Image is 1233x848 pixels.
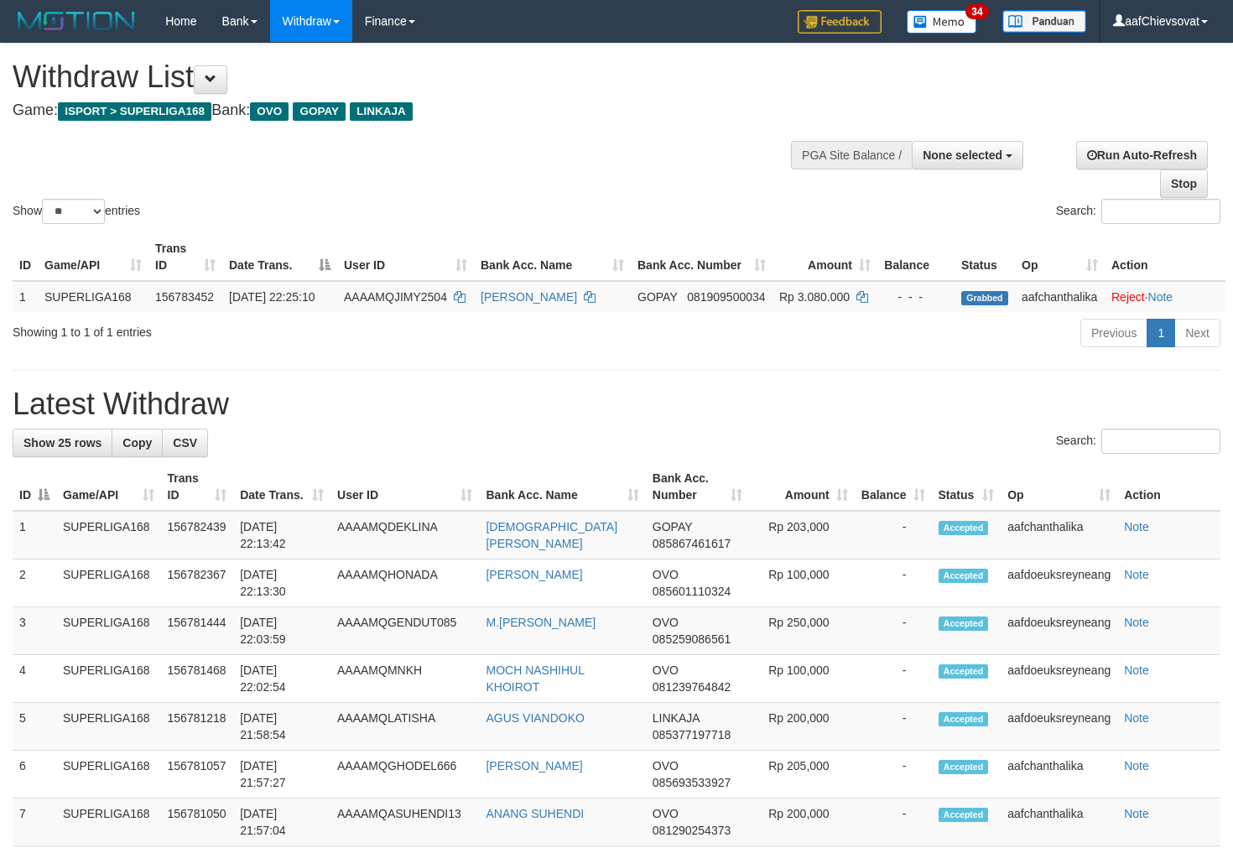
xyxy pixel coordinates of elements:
[161,607,234,655] td: 156781444
[1101,429,1220,454] input: Search:
[161,655,234,703] td: 156781468
[855,511,932,559] td: -
[653,807,679,820] span: OVO
[1080,319,1147,347] a: Previous
[13,199,140,224] label: Show entries
[1015,233,1105,281] th: Op: activate to sort column ascending
[653,537,731,550] span: Copy 085867461617 to clipboard
[13,233,38,281] th: ID
[330,511,479,559] td: AAAAMQDEKLINA
[749,559,855,607] td: Rp 100,000
[653,585,731,598] span: Copy 085601110324 to clipboard
[337,233,474,281] th: User ID: activate to sort column ascending
[481,290,577,304] a: [PERSON_NAME]
[233,559,330,607] td: [DATE] 22:13:30
[1001,751,1117,799] td: aafchanthalika
[653,632,731,646] span: Copy 085259086561 to clipboard
[13,429,112,457] a: Show 25 rows
[148,233,222,281] th: Trans ID: activate to sort column ascending
[961,291,1008,305] span: Grabbed
[779,290,850,304] span: Rp 3.080.000
[161,703,234,751] td: 156781218
[646,463,749,511] th: Bank Acc. Number: activate to sort column ascending
[233,799,330,846] td: [DATE] 21:57:04
[293,102,346,121] span: GOPAY
[798,10,882,34] img: Feedback.jpg
[749,703,855,751] td: Rp 200,000
[1124,807,1149,820] a: Note
[1124,520,1149,533] a: Note
[1124,568,1149,581] a: Note
[653,680,731,694] span: Copy 081239764842 to clipboard
[855,559,932,607] td: -
[486,759,582,773] a: [PERSON_NAME]
[932,463,1001,511] th: Status: activate to sort column ascending
[965,4,988,19] span: 34
[749,463,855,511] th: Amount: activate to sort column ascending
[1001,559,1117,607] td: aafdoeuksreyneang
[855,607,932,655] td: -
[161,751,234,799] td: 156781057
[637,290,677,304] span: GOPAY
[161,463,234,511] th: Trans ID: activate to sort column ascending
[939,808,989,822] span: Accepted
[233,511,330,559] td: [DATE] 22:13:42
[56,559,161,607] td: SUPERLIGA168
[350,102,413,121] span: LINKAJA
[877,233,955,281] th: Balance
[1001,703,1117,751] td: aafdoeuksreyneang
[855,703,932,751] td: -
[749,655,855,703] td: Rp 100,000
[155,290,214,304] span: 156783452
[1002,10,1086,33] img: panduan.png
[749,751,855,799] td: Rp 205,000
[474,233,631,281] th: Bank Acc. Name: activate to sort column ascending
[233,751,330,799] td: [DATE] 21:57:27
[330,799,479,846] td: AAAAMQASUHENDI13
[486,616,596,629] a: M.[PERSON_NAME]
[161,799,234,846] td: 156781050
[23,436,101,450] span: Show 25 rows
[855,655,932,703] td: -
[653,728,731,741] span: Copy 085377197718 to clipboard
[653,776,731,789] span: Copy 085693533927 to clipboard
[855,751,932,799] td: -
[13,281,38,312] td: 1
[13,559,56,607] td: 2
[13,799,56,846] td: 7
[912,141,1023,169] button: None selected
[749,607,855,655] td: Rp 250,000
[173,436,197,450] span: CSV
[233,463,330,511] th: Date Trans.: activate to sort column ascending
[653,520,692,533] span: GOPAY
[1001,463,1117,511] th: Op: activate to sort column ascending
[855,799,932,846] td: -
[13,317,502,341] div: Showing 1 to 1 of 1 entries
[1148,290,1173,304] a: Note
[1124,616,1149,629] a: Note
[939,616,989,631] span: Accepted
[330,463,479,511] th: User ID: activate to sort column ascending
[13,388,1220,421] h1: Latest Withdraw
[1111,290,1145,304] a: Reject
[939,664,989,679] span: Accepted
[56,607,161,655] td: SUPERLIGA168
[653,711,700,725] span: LINKAJA
[749,799,855,846] td: Rp 200,000
[1105,281,1225,312] td: ·
[486,568,582,581] a: [PERSON_NAME]
[479,463,645,511] th: Bank Acc. Name: activate to sort column ascending
[1124,711,1149,725] a: Note
[233,703,330,751] td: [DATE] 21:58:54
[687,290,765,304] span: Copy 081909500034 to clipboard
[344,290,447,304] span: AAAAMQJIMY2504
[222,233,337,281] th: Date Trans.: activate to sort column descending
[13,511,56,559] td: 1
[749,511,855,559] td: Rp 203,000
[486,520,617,550] a: [DEMOGRAPHIC_DATA][PERSON_NAME]
[13,607,56,655] td: 3
[1160,169,1208,198] a: Stop
[1124,759,1149,773] a: Note
[486,663,584,694] a: MOCH NASHIHUL KHOIROT
[233,607,330,655] td: [DATE] 22:03:59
